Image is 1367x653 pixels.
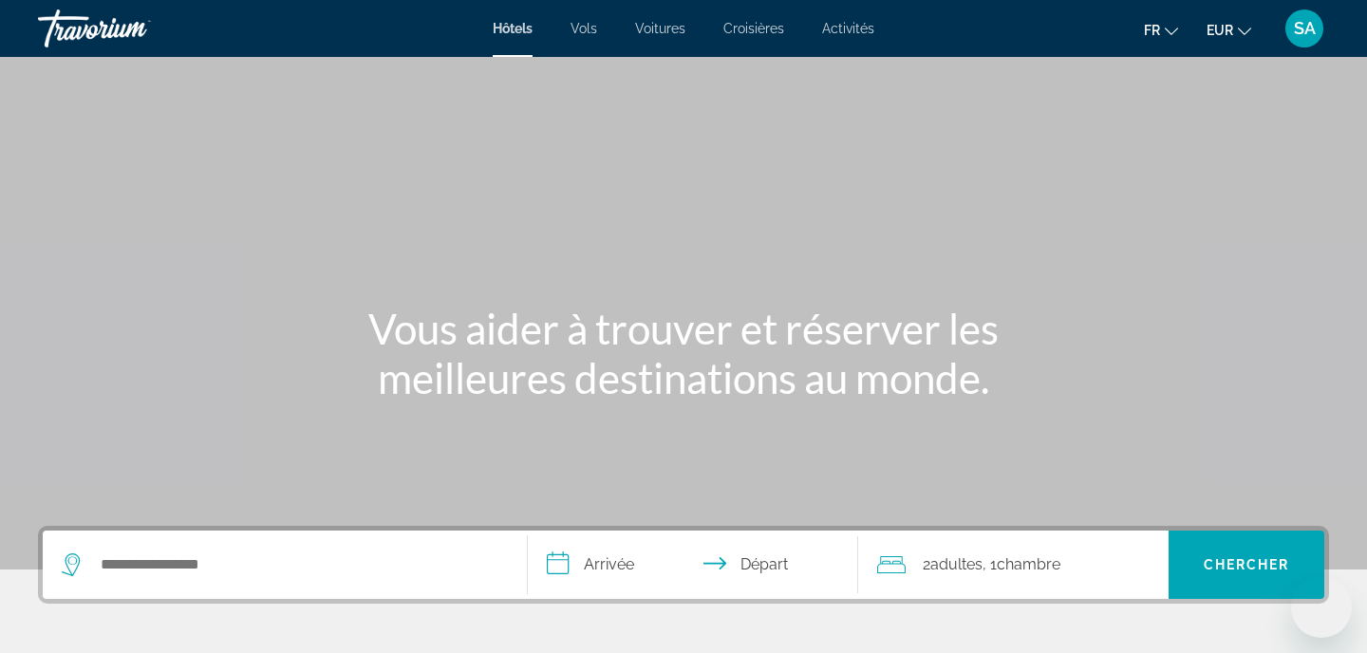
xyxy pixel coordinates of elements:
div: Search widget [43,531,1324,599]
a: Travorium [38,4,228,53]
a: Voitures [635,21,685,36]
a: Vols [571,21,597,36]
button: Change currency [1207,16,1251,44]
span: EUR [1207,23,1233,38]
button: Change language [1144,16,1178,44]
button: Travelers: 2 adults, 0 children [858,531,1170,599]
span: , 1 [983,551,1060,578]
span: SA [1294,19,1316,38]
span: Adultes [930,555,983,573]
a: Activités [822,21,874,36]
span: fr [1144,23,1160,38]
button: Search [1169,531,1324,599]
button: User Menu [1280,9,1329,48]
button: Select check in and out date [528,531,858,599]
span: 2 [923,551,983,578]
iframe: Bouton de lancement de la fenêtre de messagerie [1291,577,1352,638]
a: Hôtels [493,21,533,36]
a: Croisières [723,21,784,36]
input: Search hotel destination [99,550,498,579]
span: Chercher [1204,557,1290,572]
h1: Vous aider à trouver et réserver les meilleures destinations au monde. [328,304,1039,402]
span: Chambre [997,555,1060,573]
